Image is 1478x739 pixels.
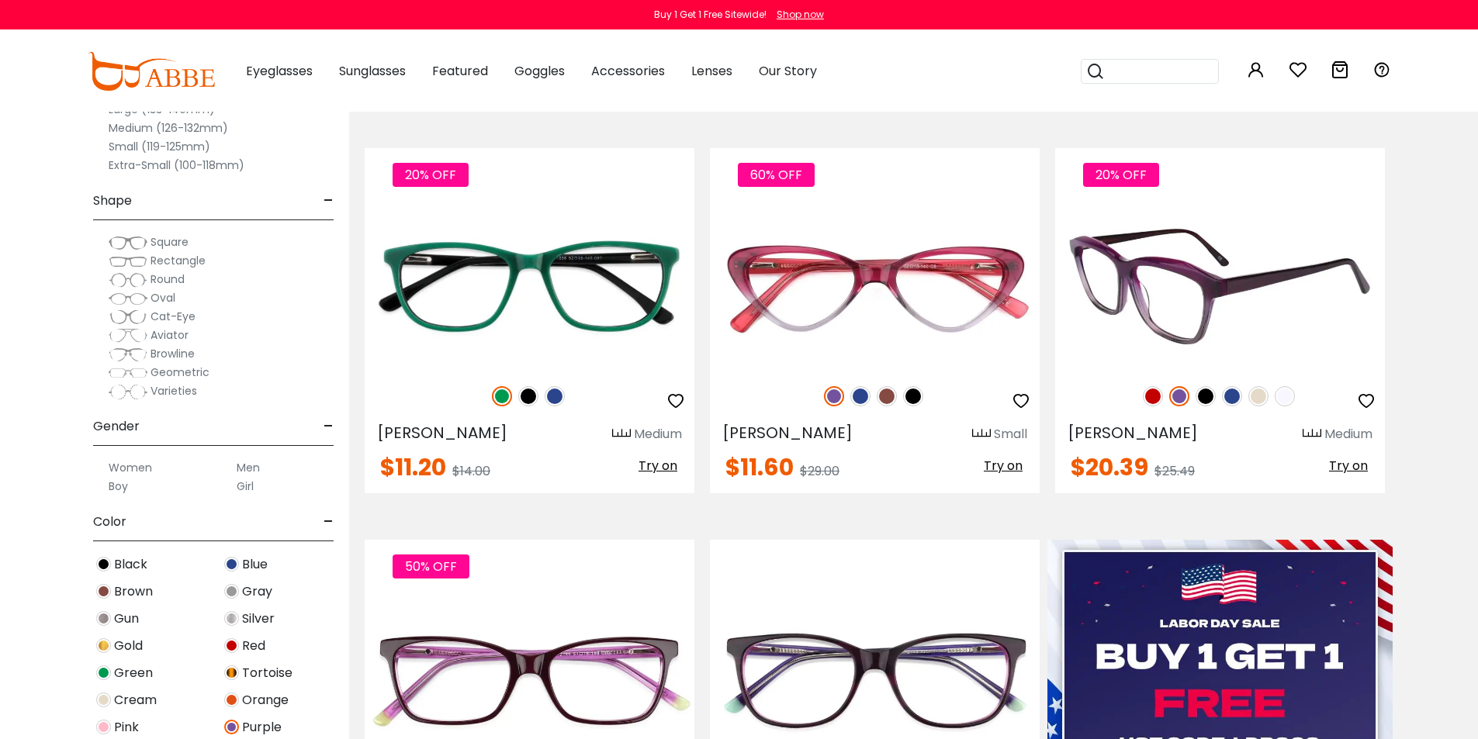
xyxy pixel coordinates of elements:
span: Eyeglasses [246,62,313,80]
span: Accessories [591,62,665,80]
span: Green [114,664,153,682]
img: Green [96,665,111,680]
div: Buy 1 Get 1 Free Sitewide! [654,8,767,22]
img: Red [224,638,239,653]
span: [PERSON_NAME] [1068,422,1198,444]
img: size ruler [612,428,631,440]
img: Browline.png [109,347,147,362]
span: Shape [93,182,132,219]
img: Cat-Eye.png [109,309,147,325]
label: Boy [109,477,128,496]
span: Round [151,271,185,287]
label: Small (119-125mm) [109,137,210,156]
img: Translucent [1275,386,1295,406]
img: size ruler [1303,428,1321,440]
span: $11.20 [380,451,446,484]
span: Orange [242,691,289,710]
span: Black [114,555,147,574]
span: Gun [114,610,139,628]
label: Women [109,458,152,477]
img: Blue [850,386,871,406]
img: Cream [96,692,111,707]
img: Tortoise [224,665,239,680]
span: Featured [432,62,488,80]
img: Purple [224,720,239,734]
img: Black [1196,386,1216,406]
span: Cat-Eye [151,309,196,324]
span: Try on [984,457,1023,475]
span: Gold [114,637,143,655]
span: Color [93,503,126,540]
span: - [324,182,334,219]
span: Red [242,637,265,655]
span: Gray [242,582,272,601]
span: $29.00 [800,462,839,480]
img: Purple [1169,386,1189,406]
span: Rectangle [151,253,206,268]
span: Try on [639,457,677,475]
button: Try on [1324,456,1372,476]
img: Blue [545,386,565,406]
div: Medium [1324,425,1372,444]
span: $14.00 [452,462,490,480]
img: Black [518,386,538,406]
img: Purple Hannah - Acetate ,Universal Bridge Fit [710,204,1040,369]
div: Small [994,425,1027,444]
span: - [324,503,334,540]
span: Lenses [691,62,732,80]
span: Oval [151,290,175,306]
img: Round.png [109,272,147,288]
a: Shop now [769,8,824,21]
span: 20% OFF [393,163,469,187]
img: Orange [224,692,239,707]
img: Pink [96,720,111,734]
img: Rectangle.png [109,254,147,269]
span: Blue [242,555,268,574]
label: Girl [237,477,254,496]
label: Extra-Small (100-118mm) [109,156,244,174]
img: Gold [96,638,111,653]
img: Brown [96,584,111,599]
img: Oval.png [109,291,147,306]
span: Try on [1329,457,1368,475]
img: Black [903,386,923,406]
div: Medium [634,425,682,444]
span: Tortoise [242,664,292,682]
img: Gun [96,611,111,626]
img: Purple Sonia - Acetate ,Universal Bridge Fit [1055,204,1385,369]
span: Sunglasses [339,62,406,80]
span: [PERSON_NAME] [377,422,507,444]
img: Varieties.png [109,384,147,400]
button: Try on [634,456,682,476]
span: Varieties [151,383,197,399]
span: 60% OFF [738,163,815,187]
span: [PERSON_NAME] [722,422,853,444]
img: Silver [224,611,239,626]
span: Purple [242,718,282,737]
span: $25.49 [1154,462,1195,480]
img: Cream [1248,386,1269,406]
span: Goggles [514,62,565,80]
button: Try on [979,456,1027,476]
span: Brown [114,582,153,601]
img: Blue [1222,386,1242,406]
div: Shop now [777,8,824,22]
span: Gender [93,408,140,445]
img: Green Machovec - Acetate ,Universal Bridge Fit [365,204,694,369]
img: Geometric.png [109,365,147,381]
label: Men [237,458,260,477]
span: Silver [242,610,275,628]
span: $11.60 [725,451,794,484]
img: Green [492,386,512,406]
img: Red [1143,386,1163,406]
label: Medium (126-132mm) [109,119,228,137]
img: Purple [824,386,844,406]
img: Square.png [109,235,147,250]
span: Our Story [759,62,817,80]
img: Black [96,557,111,572]
span: 20% OFF [1083,163,1159,187]
span: $20.39 [1071,451,1148,484]
span: Pink [114,718,139,737]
